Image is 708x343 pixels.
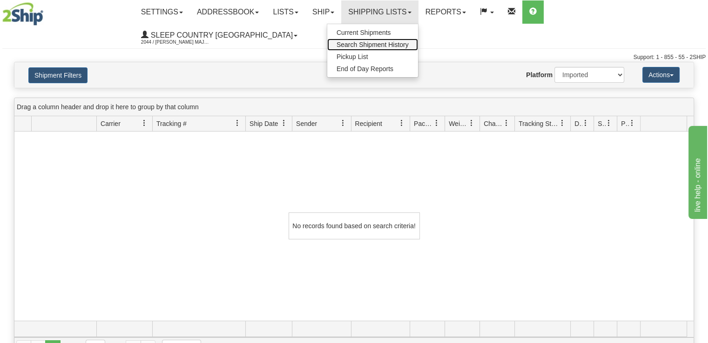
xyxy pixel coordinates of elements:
span: Recipient [355,119,382,128]
a: Settings [134,0,190,24]
div: grid grouping header [14,98,694,116]
a: Pickup Status filter column settings [624,115,640,131]
span: Carrier [101,119,121,128]
a: Tracking # filter column settings [229,115,245,131]
a: Delivery Status filter column settings [578,115,593,131]
span: Sleep Country [GEOGRAPHIC_DATA] [148,31,293,39]
div: No records found based on search criteria! [289,212,420,239]
a: Lists [266,0,305,24]
span: Packages [414,119,433,128]
div: live help - online [7,6,86,17]
span: Pickup List [337,53,368,60]
span: Sender [296,119,317,128]
span: Charge [484,119,503,128]
span: 2044 / [PERSON_NAME] Major [PERSON_NAME] [141,38,211,47]
span: Shipment Issues [598,119,606,128]
a: Weight filter column settings [464,115,479,131]
a: Ship [305,0,341,24]
span: Weight [449,119,468,128]
a: Shipment Issues filter column settings [601,115,617,131]
a: Addressbook [190,0,266,24]
span: End of Day Reports [337,65,393,73]
a: Ship Date filter column settings [276,115,292,131]
a: Shipping lists [341,0,418,24]
a: Sender filter column settings [335,115,351,131]
a: Carrier filter column settings [136,115,152,131]
label: Platform [526,70,553,79]
img: logo2044.jpg [2,2,43,26]
a: Recipient filter column settings [394,115,410,131]
span: Current Shipments [337,29,391,36]
a: Packages filter column settings [429,115,445,131]
span: Ship Date [249,119,278,128]
a: Reports [418,0,473,24]
iframe: chat widget [687,124,707,219]
span: Pickup Status [621,119,629,128]
a: Sleep Country [GEOGRAPHIC_DATA] 2044 / [PERSON_NAME] Major [PERSON_NAME] [134,24,304,47]
a: Current Shipments [327,26,418,39]
a: End of Day Reports [327,63,418,75]
a: Charge filter column settings [499,115,514,131]
span: Search Shipment History [337,41,409,48]
a: Search Shipment History [327,39,418,51]
span: Tracking Status [519,119,559,128]
a: Pickup List [327,51,418,63]
span: Delivery Status [574,119,582,128]
button: Actions [642,67,680,83]
div: Support: 1 - 855 - 55 - 2SHIP [2,53,706,61]
a: Tracking Status filter column settings [554,115,570,131]
button: Shipment Filters [28,67,88,83]
span: Tracking # [156,119,187,128]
